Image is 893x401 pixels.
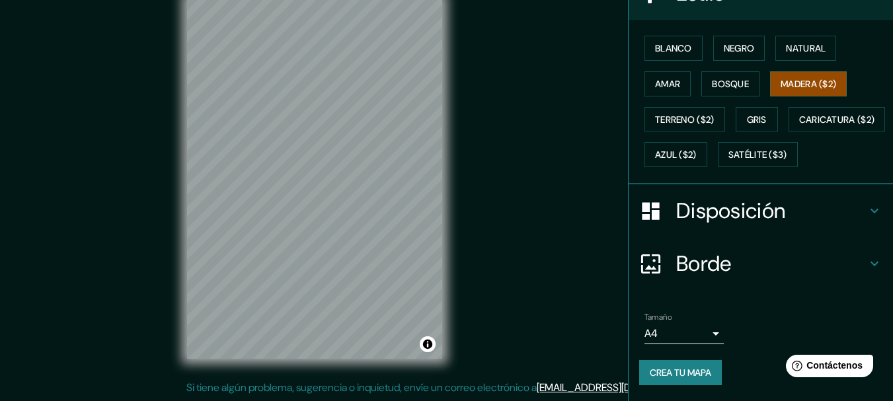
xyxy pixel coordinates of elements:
font: Bosque [712,78,749,90]
font: Azul ($2) [655,149,697,161]
iframe: Lanzador de widgets de ayuda [775,349,878,386]
button: Crea tu mapa [639,360,722,385]
button: Activar o desactivar atribución [420,336,436,352]
div: Borde [629,237,893,290]
font: Gris [747,114,767,126]
button: Natural [775,36,836,61]
font: Blanco [655,42,692,54]
button: Gris [736,107,778,132]
font: Madera ($2) [781,78,836,90]
button: Satélite ($3) [718,142,798,167]
font: Disposición [676,197,785,225]
font: A4 [644,326,658,340]
font: Terreno ($2) [655,114,715,126]
button: Caricatura ($2) [789,107,886,132]
font: Natural [786,42,826,54]
button: Amar [644,71,691,96]
font: Caricatura ($2) [799,114,875,126]
a: [EMAIL_ADDRESS][DOMAIN_NAME] [537,381,700,394]
button: Negro [713,36,765,61]
font: Si tiene algún problema, sugerencia o inquietud, envíe un correo electrónico a [186,381,537,394]
button: Madera ($2) [770,71,847,96]
button: Bosque [701,71,759,96]
button: Terreno ($2) [644,107,725,132]
button: Blanco [644,36,703,61]
font: Crea tu mapa [650,367,711,379]
font: Negro [724,42,755,54]
div: A4 [644,323,724,344]
div: Disposición [629,184,893,237]
font: Borde [676,250,732,277]
font: Tamaño [644,312,672,322]
font: Amar [655,78,680,90]
button: Azul ($2) [644,142,707,167]
font: Satélite ($3) [728,149,787,161]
